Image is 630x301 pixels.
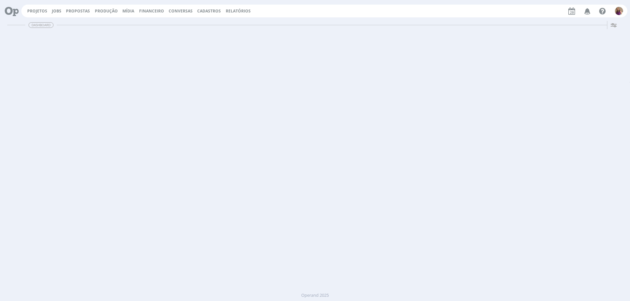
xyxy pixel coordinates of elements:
[29,22,53,28] span: Dashboard
[226,8,251,14] a: Relatórios
[169,8,193,14] a: Conversas
[137,9,166,14] button: Financeiro
[197,8,221,14] span: Cadastros
[27,8,47,14] a: Projetos
[50,9,63,14] button: Jobs
[195,9,223,14] button: Cadastros
[224,9,253,14] button: Relatórios
[52,8,61,14] a: Jobs
[615,7,623,15] img: A
[167,9,195,14] button: Conversas
[93,9,120,14] button: Produção
[122,8,134,14] a: Mídia
[64,9,92,14] button: Propostas
[66,8,90,14] a: Propostas
[25,9,49,14] button: Projetos
[95,8,118,14] a: Produção
[615,5,623,17] button: A
[139,8,164,14] span: Financeiro
[120,9,136,14] button: Mídia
